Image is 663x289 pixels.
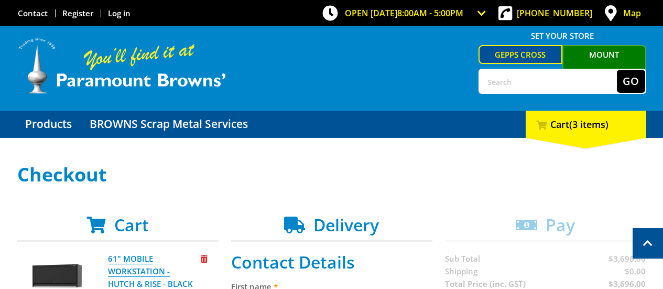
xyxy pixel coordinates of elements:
span: 8:00am - 5:00pm [397,7,463,19]
img: Paramount Browns' [17,37,227,95]
button: Go [617,70,645,93]
a: Go to the Products page [17,111,80,138]
input: Search [480,70,617,93]
a: Go to the BROWNS Scrap Metal Services page [82,111,256,138]
span: Cart [114,213,149,236]
span: OPEN [DATE] [345,7,463,19]
h2: Contact Details [231,252,432,272]
div: Cart [526,111,646,138]
a: Log in [108,8,131,18]
a: Go to the Contact page [18,8,48,18]
h1: Checkout [17,164,646,185]
a: Gepps Cross [479,45,562,64]
span: (3 items) [569,118,608,131]
a: Go to the registration page [62,8,93,18]
a: Mount [PERSON_NAME] [562,45,646,81]
span: Set your store [479,27,646,44]
a: Remove from cart [201,253,208,264]
span: Delivery [313,213,379,236]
